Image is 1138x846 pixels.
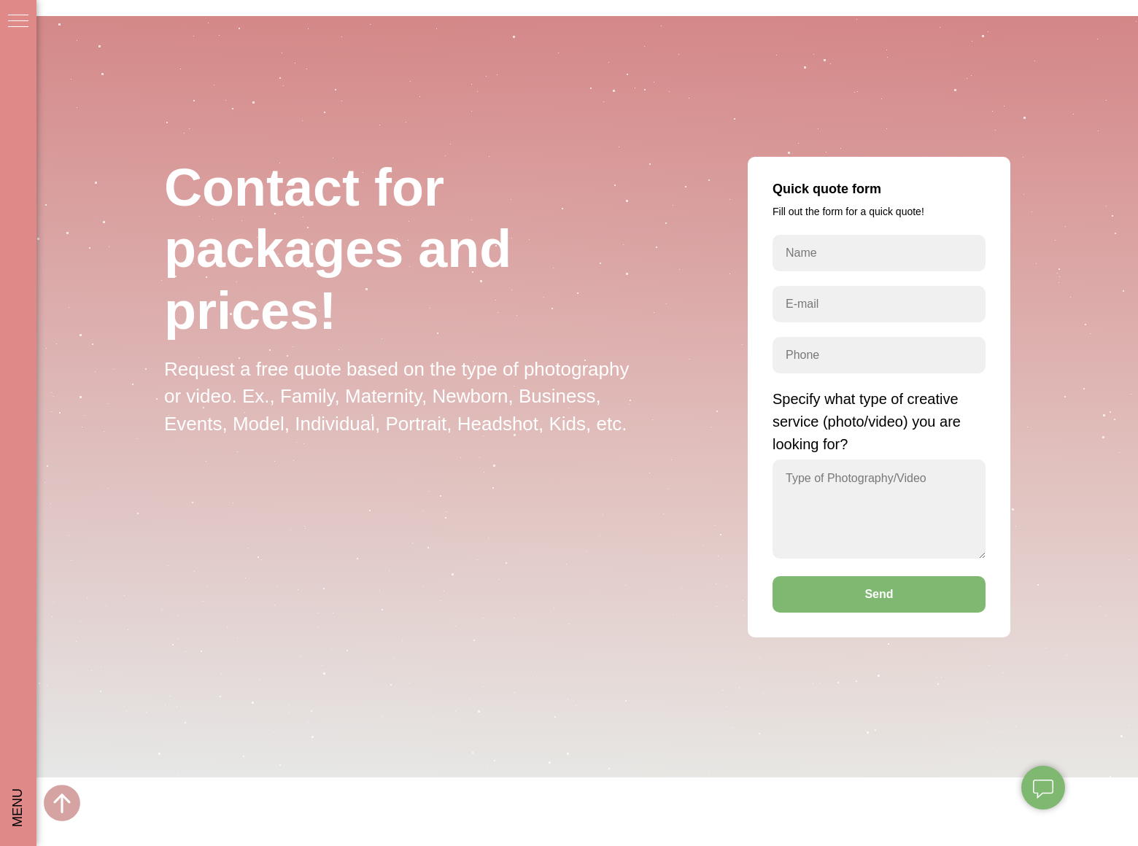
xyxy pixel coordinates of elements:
[773,235,986,271] input: Name
[773,576,986,613] button: Send
[8,791,28,827] div: MENU
[773,388,986,459] div: Specify what type of creative service (photo/video) you are looking for?
[773,204,986,220] div: Fill out the form for a quick quote!
[773,337,986,373] input: Phone
[773,182,986,197] div: Quick quote form
[773,286,986,322] input: E-mail
[164,157,646,341] div: Contact for packages and prices!
[164,356,646,438] div: Request a free quote based on the type of photography or video. Ex., Family, Maternity, Newborn, ...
